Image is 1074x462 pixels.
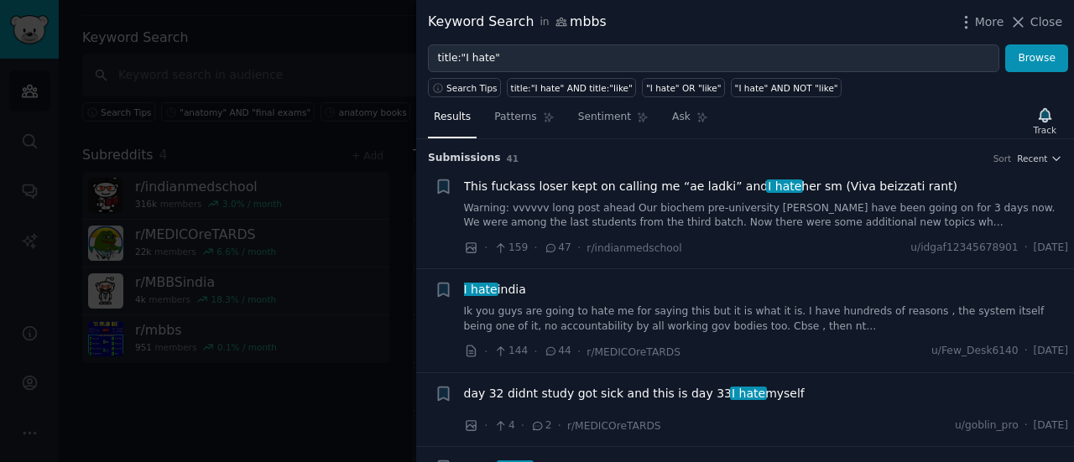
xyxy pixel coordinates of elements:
[1024,241,1028,256] span: ·
[493,344,528,359] span: 144
[464,385,805,402] a: day 32 didnt study got sick and this is day 33I hatemyself
[567,420,661,432] span: r/MEDICOreTARDS
[534,343,537,361] span: ·
[464,385,805,402] span: day 32 didnt study got sick and this is day 33 myself
[462,283,499,296] span: I hate
[464,281,526,298] a: I hateindia
[1034,241,1068,256] span: [DATE]
[1034,418,1068,433] span: [DATE]
[587,242,681,254] span: r/indianmedschool
[578,110,631,125] span: Sentiment
[534,239,537,257] span: ·
[464,178,958,195] a: This fuckass loser kept on calling me “ae ladki” andI hateher sm (Viva beizzati rant)
[975,13,1004,31] span: More
[1030,13,1062,31] span: Close
[428,78,501,97] button: Search Tips
[735,82,838,94] div: "I hate" AND NOT "like"
[1017,153,1047,164] span: Recent
[507,153,519,164] span: 41
[493,418,514,433] span: 4
[446,82,498,94] span: Search Tips
[464,304,1069,334] a: Ik you guys are going to hate me for saying this but it is what it is. I have hundreds of reasons...
[464,281,526,298] span: india
[577,239,581,257] span: ·
[530,418,551,433] span: 2
[587,346,680,358] span: r/MEDICOreTARDS
[572,104,654,138] a: Sentiment
[507,78,636,97] a: title:"I hate" AND title:"like"
[428,12,607,33] div: Keyword Search mbbs
[1024,344,1028,359] span: ·
[672,110,691,125] span: Ask
[494,110,536,125] span: Patterns
[766,179,803,193] span: I hate
[931,344,1019,359] span: u/Few_Desk6140
[666,104,714,138] a: Ask
[488,104,560,138] a: Patterns
[558,417,561,434] span: ·
[544,344,571,359] span: 44
[731,78,842,97] a: "I hate" AND NOT "like"
[428,44,999,73] input: Try a keyword related to your business
[1034,344,1068,359] span: [DATE]
[484,239,487,257] span: ·
[993,153,1012,164] div: Sort
[957,13,1004,31] button: More
[646,82,722,94] div: "I hate" OR "like"
[484,417,487,434] span: ·
[730,387,767,400] span: I hate
[434,110,471,125] span: Results
[955,418,1019,433] span: u/goblin_pro
[464,201,1069,231] a: Warning: vvvvvv long post ahead Our biochem pre-university [PERSON_NAME] have been going on for 3...
[642,78,725,97] a: "I hate" OR "like"
[511,82,633,94] div: title:"I hate" AND title:"like"
[464,178,958,195] span: This fuckass loser kept on calling me “ae ladki” and her sm (Viva beizzati rant)
[540,15,549,30] span: in
[1005,44,1068,73] button: Browse
[521,417,524,434] span: ·
[1024,418,1028,433] span: ·
[1017,153,1062,164] button: Recent
[1034,124,1056,136] div: Track
[484,343,487,361] span: ·
[493,241,528,256] span: 159
[1028,103,1062,138] button: Track
[1009,13,1062,31] button: Close
[428,151,501,166] span: Submission s
[910,241,1018,256] span: u/idgaf12345678901
[577,343,581,361] span: ·
[544,241,571,256] span: 47
[428,104,477,138] a: Results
